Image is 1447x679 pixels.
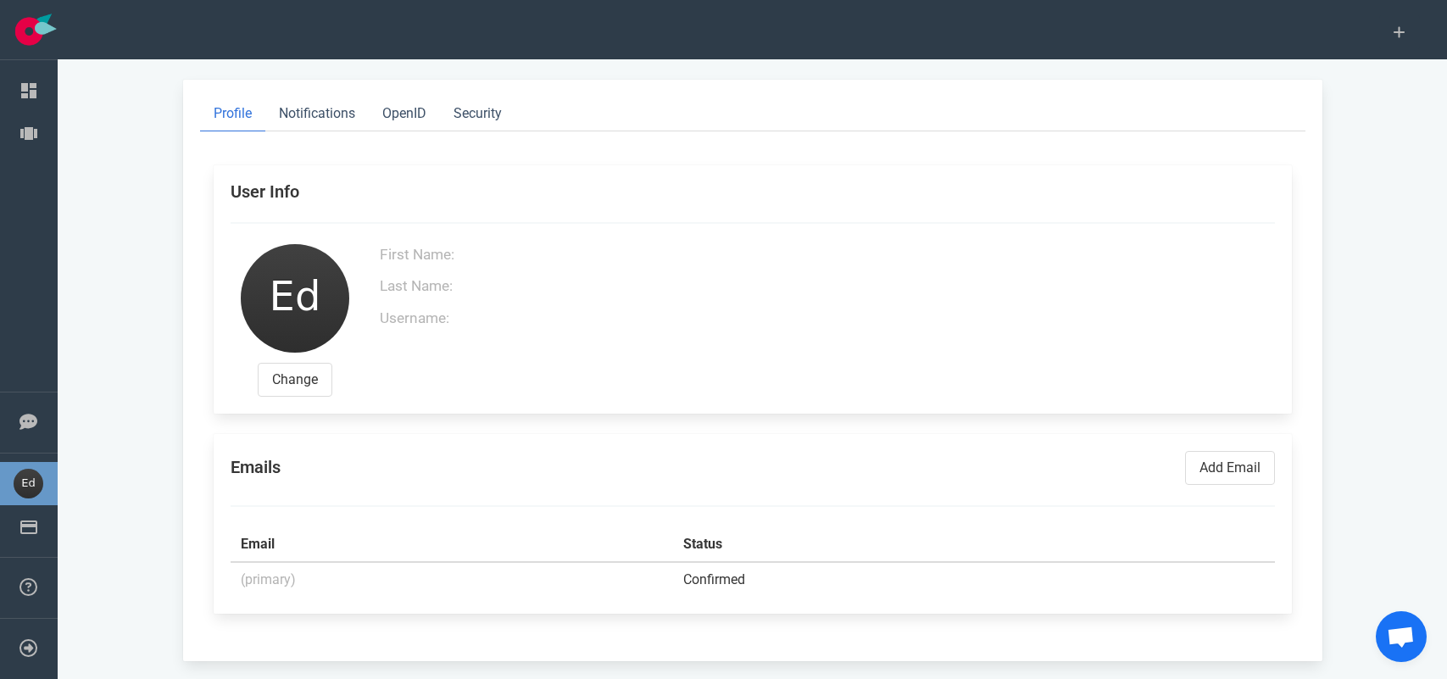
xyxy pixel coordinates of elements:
div: First Name: [380,244,1275,266]
div: Aprire la chat [1376,611,1427,662]
a: Security [440,97,515,131]
a: Notifications [265,97,369,131]
div: User Info [231,182,1275,202]
button: Change [258,363,332,397]
img: Avatar [241,244,349,353]
span: confirmed [683,571,745,587]
th: Status [673,527,1155,562]
a: OpenID [369,97,440,131]
a: Profile [200,97,265,131]
th: Email [231,527,673,562]
div: Last Name: [380,275,1275,298]
div: Emails [231,458,281,477]
button: add email [1185,451,1275,485]
div: Username: [380,308,1275,330]
span: (primary) [241,571,296,587]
